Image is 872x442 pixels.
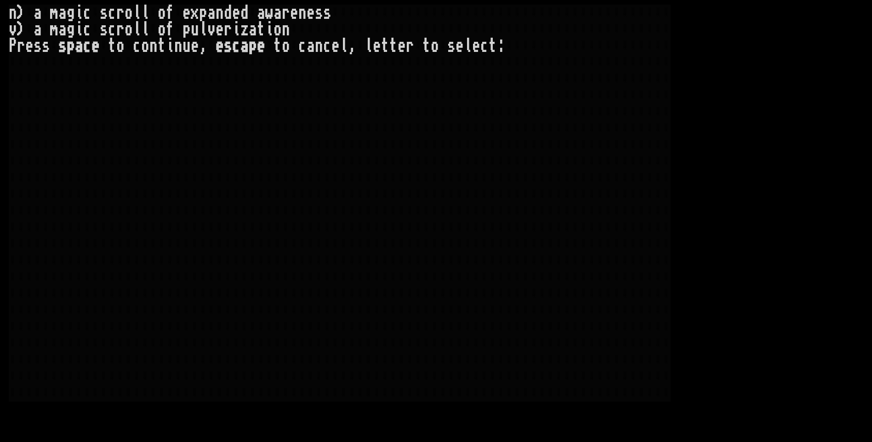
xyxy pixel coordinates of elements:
div: c [83,5,91,21]
div: g [67,21,75,38]
div: t [489,38,497,54]
div: e [307,5,315,21]
div: s [315,5,323,21]
div: e [232,5,240,21]
div: t [381,38,389,54]
div: s [447,38,456,54]
div: e [290,5,298,21]
div: g [67,5,75,21]
div: f [166,5,174,21]
div: r [116,21,125,38]
div: n [315,38,323,54]
div: o [282,38,290,54]
div: e [472,38,480,54]
div: i [232,21,240,38]
div: p [249,38,257,54]
div: i [166,38,174,54]
div: u [191,21,199,38]
div: o [431,38,439,54]
div: l [133,21,141,38]
div: , [348,38,356,54]
div: o [158,5,166,21]
div: a [34,21,42,38]
div: l [141,5,149,21]
div: e [398,38,406,54]
div: r [406,38,414,54]
div: o [125,21,133,38]
div: ) [17,21,25,38]
div: r [282,5,290,21]
div: r [116,5,125,21]
div: n [298,5,307,21]
div: m [50,5,58,21]
div: t [274,38,282,54]
div: i [75,21,83,38]
div: d [240,5,249,21]
div: a [58,5,67,21]
div: n [216,5,224,21]
div: P [9,38,17,54]
div: e [216,38,224,54]
div: c [108,5,116,21]
div: s [42,38,50,54]
div: s [224,38,232,54]
div: n [174,38,182,54]
div: l [141,21,149,38]
div: a [307,38,315,54]
div: d [224,5,232,21]
div: t [108,38,116,54]
div: a [34,5,42,21]
div: t [422,38,431,54]
div: c [133,38,141,54]
div: p [199,5,207,21]
div: e [331,38,340,54]
div: t [257,21,265,38]
div: a [257,5,265,21]
div: e [373,38,381,54]
div: p [67,38,75,54]
div: v [9,21,17,38]
div: n [149,38,158,54]
div: r [17,38,25,54]
div: e [216,21,224,38]
div: a [249,21,257,38]
div: s [100,21,108,38]
div: a [274,5,282,21]
div: a [240,38,249,54]
div: e [257,38,265,54]
div: o [141,38,149,54]
div: : [497,38,505,54]
div: t [158,38,166,54]
div: l [365,38,373,54]
div: a [75,38,83,54]
div: n [9,5,17,21]
div: x [191,5,199,21]
div: l [199,21,207,38]
div: m [50,21,58,38]
div: f [166,21,174,38]
div: o [125,5,133,21]
div: z [240,21,249,38]
div: l [340,38,348,54]
div: c [108,21,116,38]
div: s [34,38,42,54]
div: u [182,38,191,54]
div: o [274,21,282,38]
div: s [323,5,331,21]
div: i [265,21,274,38]
div: c [83,21,91,38]
div: w [265,5,274,21]
div: l [133,5,141,21]
div: a [58,21,67,38]
div: r [224,21,232,38]
div: c [83,38,91,54]
div: a [207,5,216,21]
div: n [282,21,290,38]
div: c [323,38,331,54]
div: s [100,5,108,21]
div: p [182,21,191,38]
div: t [389,38,398,54]
div: e [191,38,199,54]
div: s [58,38,67,54]
div: c [480,38,489,54]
